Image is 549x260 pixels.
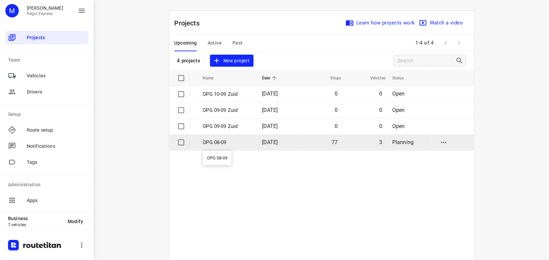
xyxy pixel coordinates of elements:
[5,123,88,137] div: Route setup
[27,143,86,150] span: Notifications
[27,72,86,79] span: Vehicles
[5,194,88,207] div: Apps
[62,215,88,227] button: Modify
[335,123,338,129] span: 0
[5,85,88,99] div: Drivers
[262,123,278,129] span: [DATE]
[208,39,222,47] span: Active
[8,216,62,221] p: Business
[8,181,88,188] p: Administration
[262,139,278,145] span: [DATE]
[203,90,252,98] p: OPG 10-09 Zuid
[27,159,86,166] span: Tags
[392,90,405,97] span: Open
[210,55,254,67] button: New project
[413,36,436,50] span: 1-4 of 4
[322,74,341,82] span: Stops
[175,39,197,47] span: Upcoming
[27,11,63,16] p: Regio Express
[379,123,382,129] span: 0
[27,127,86,134] span: Route setup
[379,139,382,145] span: 3
[214,57,250,65] span: New project
[8,57,88,64] p: Team
[335,90,338,97] span: 0
[68,219,83,224] span: Modify
[177,58,200,64] p: 4 projects
[398,56,456,66] input: Search projects
[5,4,19,17] div: M
[332,139,338,145] span: 77
[439,36,453,50] span: Previous Page
[262,90,278,97] span: [DATE]
[27,34,86,41] span: Projects
[27,88,86,95] span: Drivers
[392,107,405,113] span: Open
[8,222,62,227] p: 7 vehicles
[335,107,338,113] span: 0
[361,74,386,82] span: Vehicles
[232,39,243,47] span: Past
[203,123,252,130] p: OPG 09-09 Zuid
[203,139,252,146] p: OPG 08-09
[262,107,278,113] span: [DATE]
[27,5,63,11] p: Max Bisseling
[379,90,382,97] span: 0
[456,57,466,65] div: Search
[379,107,382,113] span: 0
[5,69,88,82] div: Vehicles
[8,111,88,118] p: Setup
[203,107,252,114] p: OPG 09-09 Zuid
[203,74,222,82] span: Name
[27,197,86,204] span: Apps
[175,18,205,28] p: Projects
[392,139,414,145] span: Planning
[392,123,405,129] span: Open
[5,139,88,153] div: Notifications
[262,74,279,82] span: Date
[453,36,466,50] span: Next Page
[5,155,88,169] div: Tags
[5,31,88,44] div: Projects
[392,74,413,82] span: Status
